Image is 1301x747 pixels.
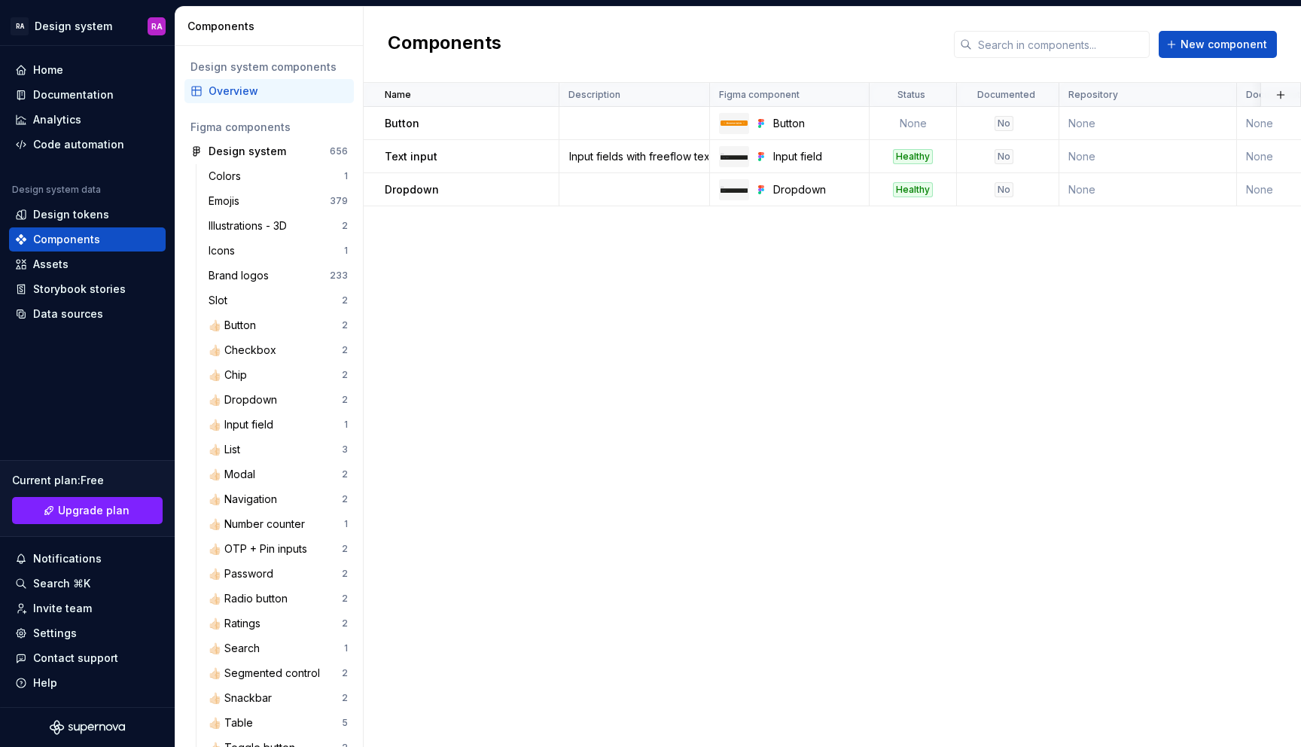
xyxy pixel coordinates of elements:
[33,651,118,666] div: Contact support
[342,617,348,630] div: 2
[203,636,354,660] a: 👍🏻 Search1
[9,671,166,695] button: Help
[342,543,348,555] div: 2
[344,170,348,182] div: 1
[203,711,354,735] a: 👍🏻 Table5
[58,503,129,518] span: Upgrade plan
[184,139,354,163] a: Design system656
[342,369,348,381] div: 2
[33,87,114,102] div: Documentation
[995,116,1013,131] div: No
[342,692,348,704] div: 2
[203,338,354,362] a: 👍🏻 Checkbox2
[9,277,166,301] a: Storybook stories
[330,145,348,157] div: 656
[385,89,411,101] p: Name
[1068,89,1118,101] p: Repository
[187,19,357,34] div: Components
[209,417,279,432] div: 👍🏻 Input field
[209,343,282,358] div: 👍🏻 Checkbox
[342,294,348,306] div: 2
[972,31,1150,58] input: Search in components...
[342,394,348,406] div: 2
[9,227,166,252] a: Components
[1059,107,1237,140] td: None
[209,715,259,730] div: 👍🏻 Table
[209,144,286,159] div: Design system
[344,642,348,654] div: 1
[203,288,354,313] a: Slot2
[209,541,313,556] div: 👍🏻 OTP + Pin inputs
[33,137,124,152] div: Code automation
[151,20,163,32] div: RA
[203,214,354,238] a: Illustrations - 3D2
[344,518,348,530] div: 1
[1059,173,1237,206] td: None
[773,149,860,164] div: Input field
[12,184,101,196] div: Design system data
[344,419,348,431] div: 1
[33,232,100,247] div: Components
[203,189,354,213] a: Emojis379
[209,218,293,233] div: Illustrations - 3D
[209,442,246,457] div: 👍🏻 List
[342,319,348,331] div: 2
[342,493,348,505] div: 2
[3,10,172,42] button: RADesign systemRA
[342,468,348,480] div: 2
[209,243,241,258] div: Icons
[342,593,348,605] div: 2
[1159,31,1277,58] button: New component
[9,203,166,227] a: Design tokens
[203,661,354,685] a: 👍🏻 Segmented control2
[33,601,92,616] div: Invite team
[203,164,354,188] a: Colors1
[203,239,354,263] a: Icons1
[870,107,957,140] td: None
[209,293,233,308] div: Slot
[721,120,748,126] img: Button
[560,149,708,164] div: Input fields with freeflow text input
[33,112,81,127] div: Analytics
[203,313,354,337] a: 👍🏻 Button2
[209,616,267,631] div: 👍🏻 Ratings
[203,363,354,387] a: 👍🏻 Chip2
[190,59,348,75] div: Design system components
[1059,140,1237,173] td: None
[33,207,109,222] div: Design tokens
[203,487,354,511] a: 👍🏻 Navigation2
[209,517,311,532] div: 👍🏻 Number counter
[50,720,125,735] svg: Supernova Logo
[721,186,748,192] img: Dropdown
[35,19,112,34] div: Design system
[893,182,933,197] div: Healthy
[209,84,348,99] div: Overview
[1181,37,1267,52] span: New component
[342,444,348,456] div: 3
[11,17,29,35] div: RA
[209,492,283,507] div: 👍🏻 Navigation
[342,667,348,679] div: 2
[893,149,933,164] div: Healthy
[719,89,800,101] p: Figma component
[385,116,419,131] p: Button
[995,182,1013,197] div: No
[209,467,261,482] div: 👍🏻 Modal
[388,31,501,58] h2: Components
[209,666,326,681] div: 👍🏻 Segmented control
[33,306,103,322] div: Data sources
[12,473,163,488] div: Current plan : Free
[33,257,69,272] div: Assets
[9,252,166,276] a: Assets
[209,169,247,184] div: Colors
[773,116,860,131] div: Button
[342,220,348,232] div: 2
[209,641,266,656] div: 👍🏻 Search
[9,646,166,670] button: Contact support
[9,83,166,107] a: Documentation
[9,547,166,571] button: Notifications
[209,194,245,209] div: Emojis
[190,120,348,135] div: Figma components
[9,133,166,157] a: Code automation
